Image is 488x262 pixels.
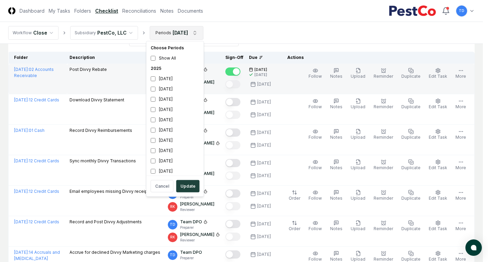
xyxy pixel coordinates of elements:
[148,156,202,166] div: [DATE]
[148,146,202,156] div: [DATE]
[148,115,202,125] div: [DATE]
[148,125,202,135] div: [DATE]
[148,166,202,176] div: [DATE]
[176,180,200,192] button: Update
[151,180,174,192] button: Cancel
[148,63,202,74] div: 2025
[148,94,202,104] div: [DATE]
[148,135,202,146] div: [DATE]
[148,74,202,84] div: [DATE]
[148,84,202,94] div: [DATE]
[148,104,202,115] div: [DATE]
[148,43,202,53] div: Choose Periods
[148,53,202,63] div: Show All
